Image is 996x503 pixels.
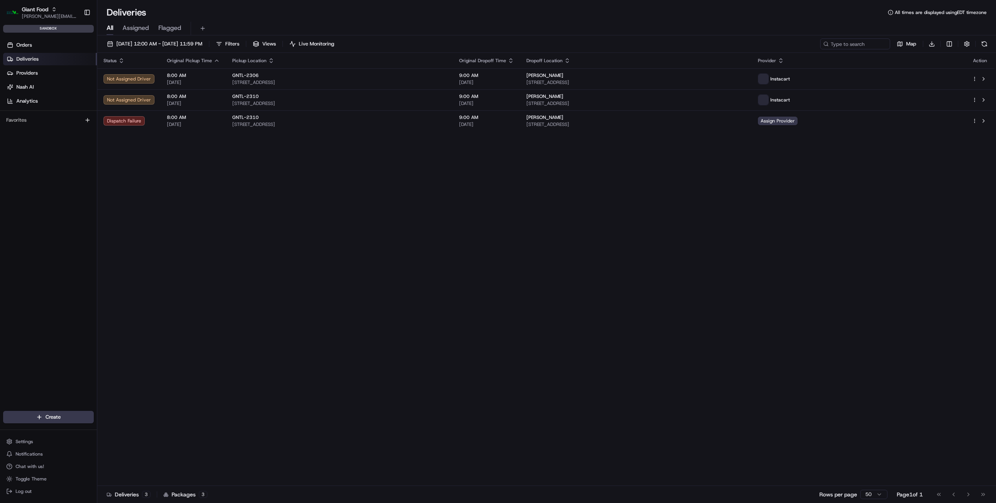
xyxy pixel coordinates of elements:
[820,38,890,49] input: Type to search
[3,114,94,126] div: Favorites
[3,67,97,79] a: Providers
[526,79,745,86] span: [STREET_ADDRESS]
[3,473,94,484] button: Toggle Theme
[167,114,220,121] span: 8:00 AM
[262,40,276,47] span: Views
[3,461,94,472] button: Chat with us!
[3,436,94,447] button: Settings
[107,23,113,33] span: All
[3,81,97,93] a: Nash AI
[299,40,334,47] span: Live Monitoring
[46,414,61,421] span: Create
[232,121,447,127] span: [STREET_ADDRESS]
[3,486,94,497] button: Log out
[3,95,97,107] a: Analytics
[459,72,514,79] span: 9:00 AM
[158,23,181,33] span: Flagged
[979,38,990,49] button: Refresh
[459,121,514,127] span: [DATE]
[770,97,790,103] span: Instacart
[459,114,514,121] span: 9:00 AM
[16,98,38,105] span: Analytics
[895,9,987,16] span: All times are displayed using EDT timezone
[459,93,514,100] span: 9:00 AM
[232,93,259,100] span: GNTL-2310
[167,100,220,107] span: [DATE]
[906,40,916,47] span: Map
[526,72,563,79] span: [PERSON_NAME]
[16,476,47,482] span: Toggle Theme
[232,100,447,107] span: [STREET_ADDRESS]
[16,56,39,63] span: Deliveries
[3,449,94,459] button: Notifications
[526,114,563,121] span: [PERSON_NAME]
[22,13,77,19] button: [PERSON_NAME][EMAIL_ADDRESS][PERSON_NAME][DOMAIN_NAME]
[232,114,259,121] span: GNTL-2310
[758,58,776,64] span: Provider
[225,40,239,47] span: Filters
[123,23,149,33] span: Assigned
[459,58,506,64] span: Original Dropoff Time
[758,117,798,125] span: Assign Provider
[3,53,97,65] a: Deliveries
[3,25,94,33] div: sandbox
[167,79,220,86] span: [DATE]
[212,38,243,49] button: Filters
[107,491,151,498] div: Deliveries
[526,100,745,107] span: [STREET_ADDRESS]
[16,451,43,457] span: Notifications
[526,58,563,64] span: Dropoff Location
[459,100,514,107] span: [DATE]
[163,491,207,498] div: Packages
[459,79,514,86] span: [DATE]
[167,72,220,79] span: 8:00 AM
[107,6,146,19] h1: Deliveries
[893,38,920,49] button: Map
[972,58,988,64] div: Action
[249,38,279,49] button: Views
[22,5,48,13] button: Giant Food
[16,438,33,445] span: Settings
[526,93,563,100] span: [PERSON_NAME]
[103,58,117,64] span: Status
[167,121,220,127] span: [DATE]
[232,79,447,86] span: [STREET_ADDRESS]
[819,491,857,498] p: Rows per page
[16,463,44,470] span: Chat with us!
[6,6,19,19] img: Giant Food
[167,93,220,100] span: 8:00 AM
[232,58,267,64] span: Pickup Location
[526,121,745,127] span: [STREET_ADDRESS]
[16,70,38,77] span: Providers
[199,491,207,498] div: 3
[3,3,81,22] button: Giant FoodGiant Food[PERSON_NAME][EMAIL_ADDRESS][PERSON_NAME][DOMAIN_NAME]
[286,38,338,49] button: Live Monitoring
[142,491,151,498] div: 3
[16,84,34,91] span: Nash AI
[232,72,259,79] span: GNTL-2306
[103,38,206,49] button: [DATE] 12:00 AM - [DATE] 11:59 PM
[770,76,790,82] span: Instacart
[167,58,212,64] span: Original Pickup Time
[3,411,94,423] button: Create
[3,39,97,51] a: Orders
[16,42,32,49] span: Orders
[16,488,32,494] span: Log out
[116,40,202,47] span: [DATE] 12:00 AM - [DATE] 11:59 PM
[897,491,923,498] div: Page 1 of 1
